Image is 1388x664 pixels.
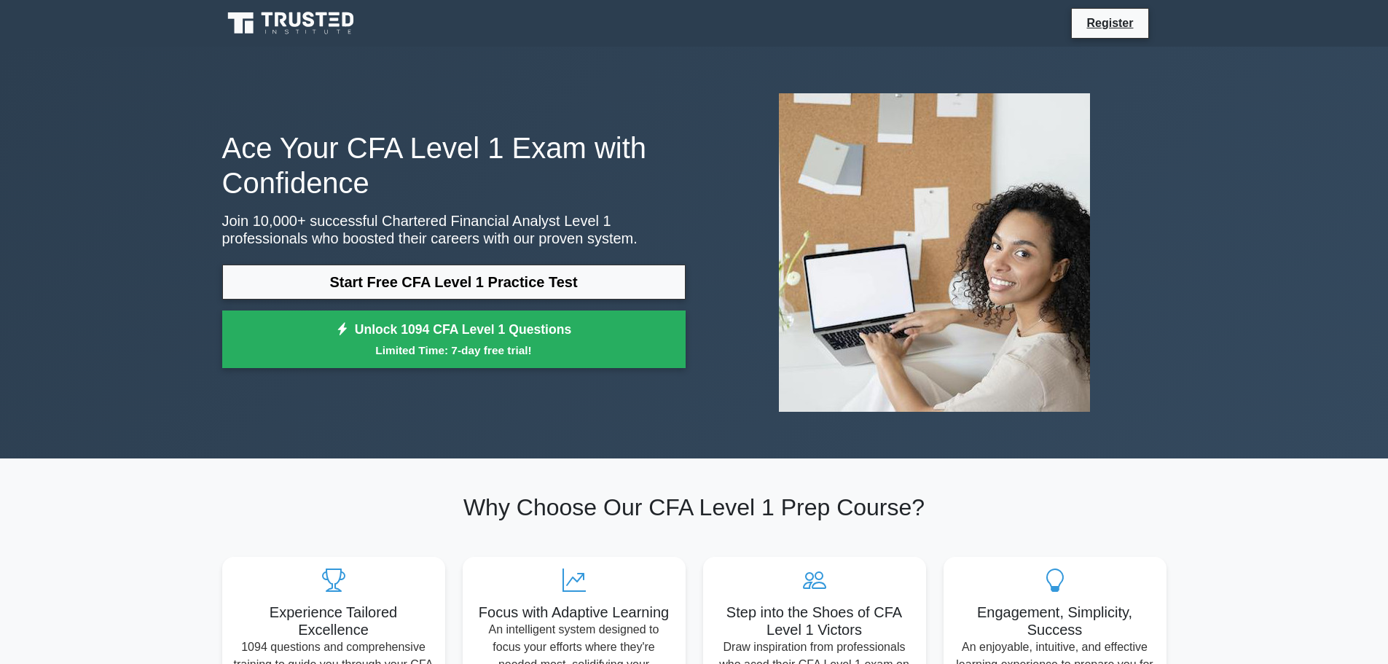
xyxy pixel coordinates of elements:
[1078,14,1142,32] a: Register
[474,604,674,621] h5: Focus with Adaptive Learning
[222,265,686,300] a: Start Free CFA Level 1 Practice Test
[222,493,1167,521] h2: Why Choose Our CFA Level 1 Prep Course?
[715,604,914,638] h5: Step into the Shoes of CFA Level 1 Victors
[234,604,434,638] h5: Experience Tailored Excellence
[222,310,686,369] a: Unlock 1094 CFA Level 1 QuestionsLimited Time: 7-day free trial!
[222,130,686,200] h1: Ace Your CFA Level 1 Exam with Confidence
[955,604,1155,638] h5: Engagement, Simplicity, Success
[240,342,667,359] small: Limited Time: 7-day free trial!
[222,212,686,247] p: Join 10,000+ successful Chartered Financial Analyst Level 1 professionals who boosted their caree...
